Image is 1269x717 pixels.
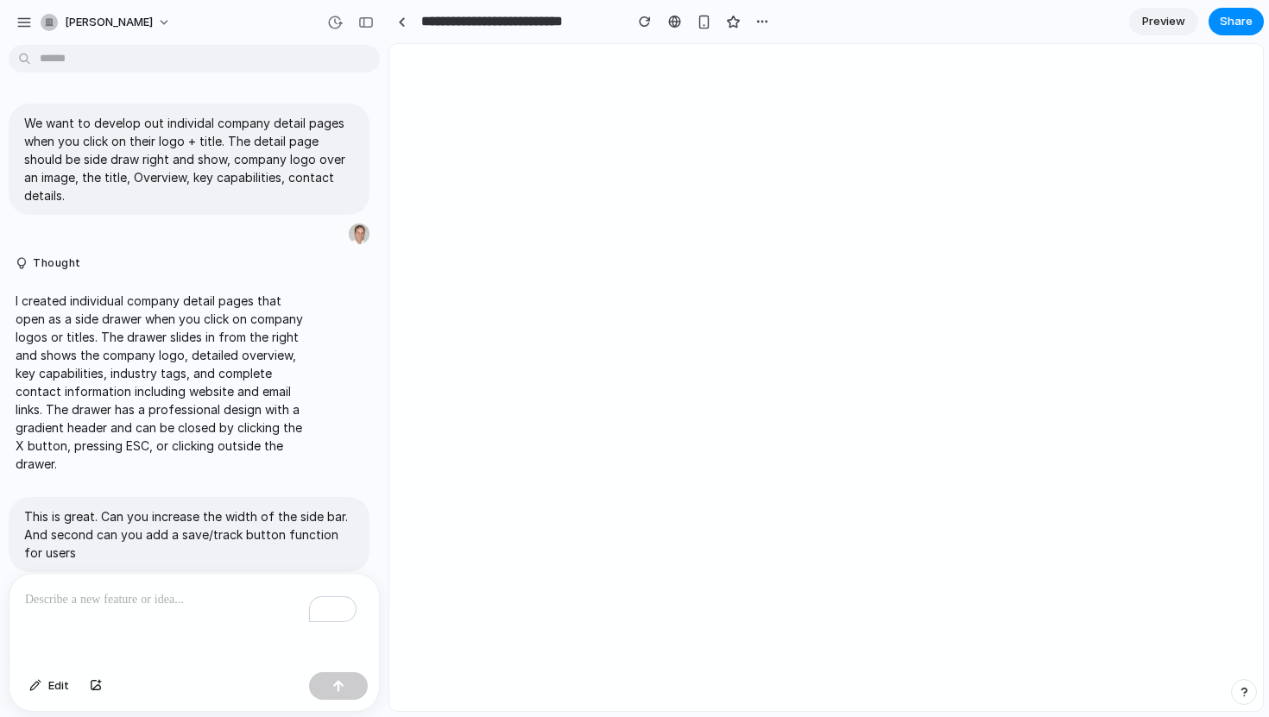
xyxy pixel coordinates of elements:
[389,44,1263,711] iframe: To enrich screen reader interactions, please activate Accessibility in Grammarly extension settings
[1129,8,1198,35] a: Preview
[16,292,304,473] p: I created individual company detail pages that open as a side drawer when you click on company lo...
[21,672,78,700] button: Edit
[65,14,153,31] span: [PERSON_NAME]
[48,677,69,695] span: Edit
[1209,8,1264,35] button: Share
[24,507,354,562] p: This is great. Can you increase the width of the side bar. And second can you add a save/track bu...
[1142,13,1185,30] span: Preview
[24,114,354,204] p: We want to develop out individal company detail pages when you click on their logo + title. The d...
[1220,13,1253,30] span: Share
[9,574,379,665] div: To enrich screen reader interactions, please activate Accessibility in Grammarly extension settings
[34,9,180,36] button: [PERSON_NAME]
